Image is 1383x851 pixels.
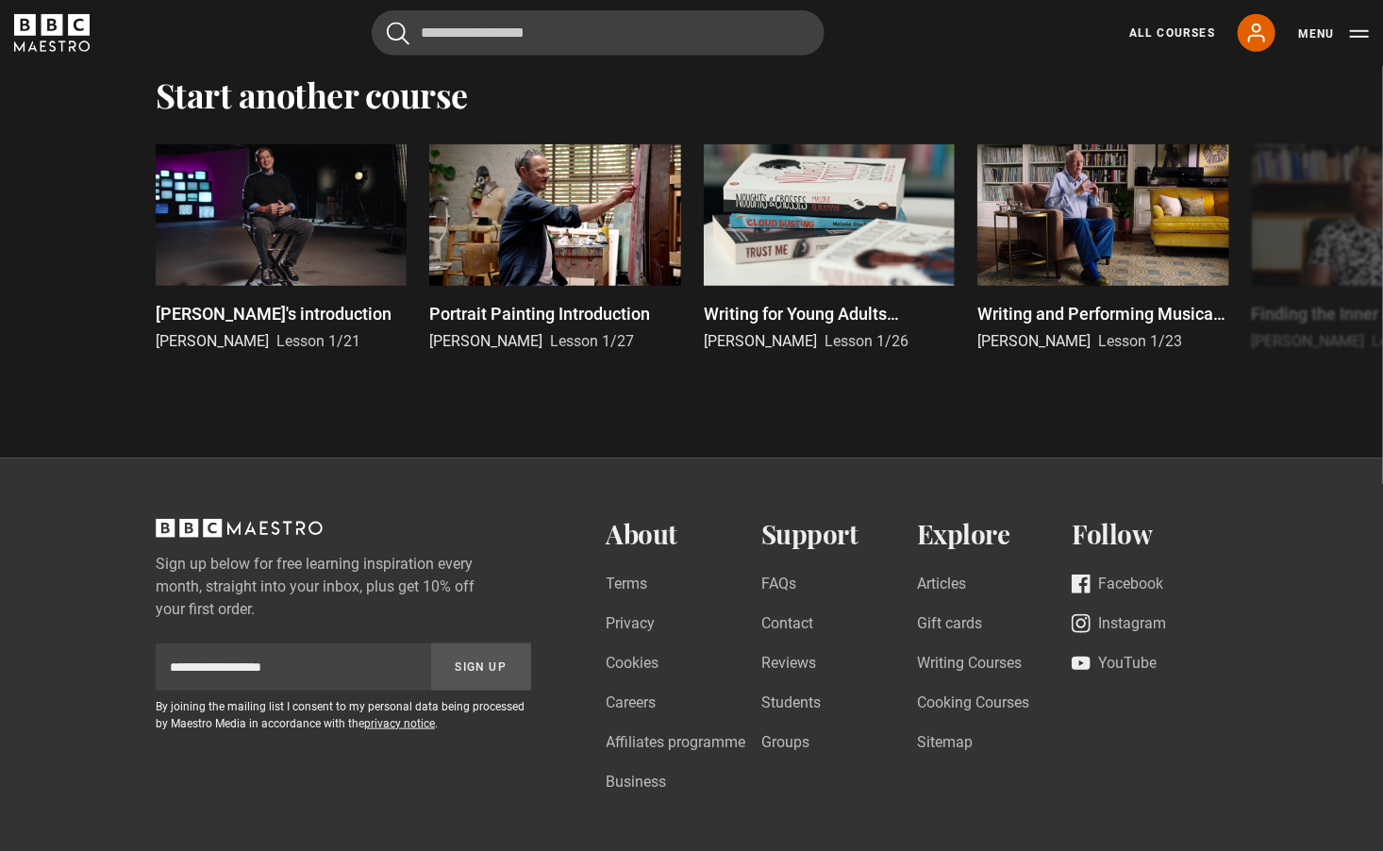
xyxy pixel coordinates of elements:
[1072,573,1163,598] a: Facebook
[761,652,816,677] a: Reviews
[917,519,1073,550] h2: Explore
[550,332,634,350] span: Lesson 1/27
[761,692,821,717] a: Students
[761,731,809,757] a: Groups
[156,144,407,353] a: [PERSON_NAME]'s introduction [PERSON_NAME] Lesson 1/21
[429,301,650,326] p: Portrait Painting Introduction
[1129,25,1215,42] a: All Courses
[917,612,982,638] a: Gift cards
[387,22,409,45] button: Submit the search query
[704,301,955,326] p: Writing for Young Adults Introduction
[1298,25,1369,43] button: Toggle navigation
[704,144,955,353] a: Writing for Young Adults Introduction [PERSON_NAME] Lesson 1/26
[429,332,542,350] span: [PERSON_NAME]
[14,14,90,52] svg: BBC Maestro
[156,643,531,691] div: Sign up to newsletter
[156,332,269,350] span: [PERSON_NAME]
[1072,652,1157,677] a: YouTube
[825,332,908,350] span: Lesson 1/26
[704,332,817,350] span: [PERSON_NAME]
[607,692,657,717] a: Careers
[761,519,917,550] h2: Support
[156,553,531,621] label: Sign up below for free learning inspiration every month, straight into your inbox, plus get 10% o...
[156,698,531,732] p: By joining the mailing list I consent to my personal data being processed by Maestro Media in acc...
[607,519,1227,841] nav: Footer
[761,573,796,598] a: FAQs
[156,519,323,538] svg: BBC Maestro, back to top
[1098,332,1182,350] span: Lesson 1/23
[431,643,531,691] button: Sign Up
[607,612,656,638] a: Privacy
[364,717,435,730] a: privacy notice
[429,144,680,353] a: Portrait Painting Introduction [PERSON_NAME] Lesson 1/27
[156,75,468,114] h2: Start another course
[917,573,966,598] a: Articles
[1072,519,1227,550] h2: Follow
[607,771,667,796] a: Business
[761,612,813,638] a: Contact
[607,652,659,677] a: Cookies
[607,731,746,757] a: Affiliates programme
[156,301,392,326] p: [PERSON_NAME]'s introduction
[917,692,1029,717] a: Cooking Courses
[372,10,825,56] input: Search
[917,652,1022,677] a: Writing Courses
[1252,332,1365,350] span: [PERSON_NAME]
[156,526,323,543] a: BBC Maestro, back to top
[607,519,762,550] h2: About
[607,573,648,598] a: Terms
[276,332,360,350] span: Lesson 1/21
[1072,612,1166,638] a: Instagram
[977,301,1228,326] p: Writing and Performing Musical Theatre Introduction
[977,144,1228,353] a: Writing and Performing Musical Theatre Introduction [PERSON_NAME] Lesson 1/23
[917,731,973,757] a: Sitemap
[977,332,1091,350] span: [PERSON_NAME]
